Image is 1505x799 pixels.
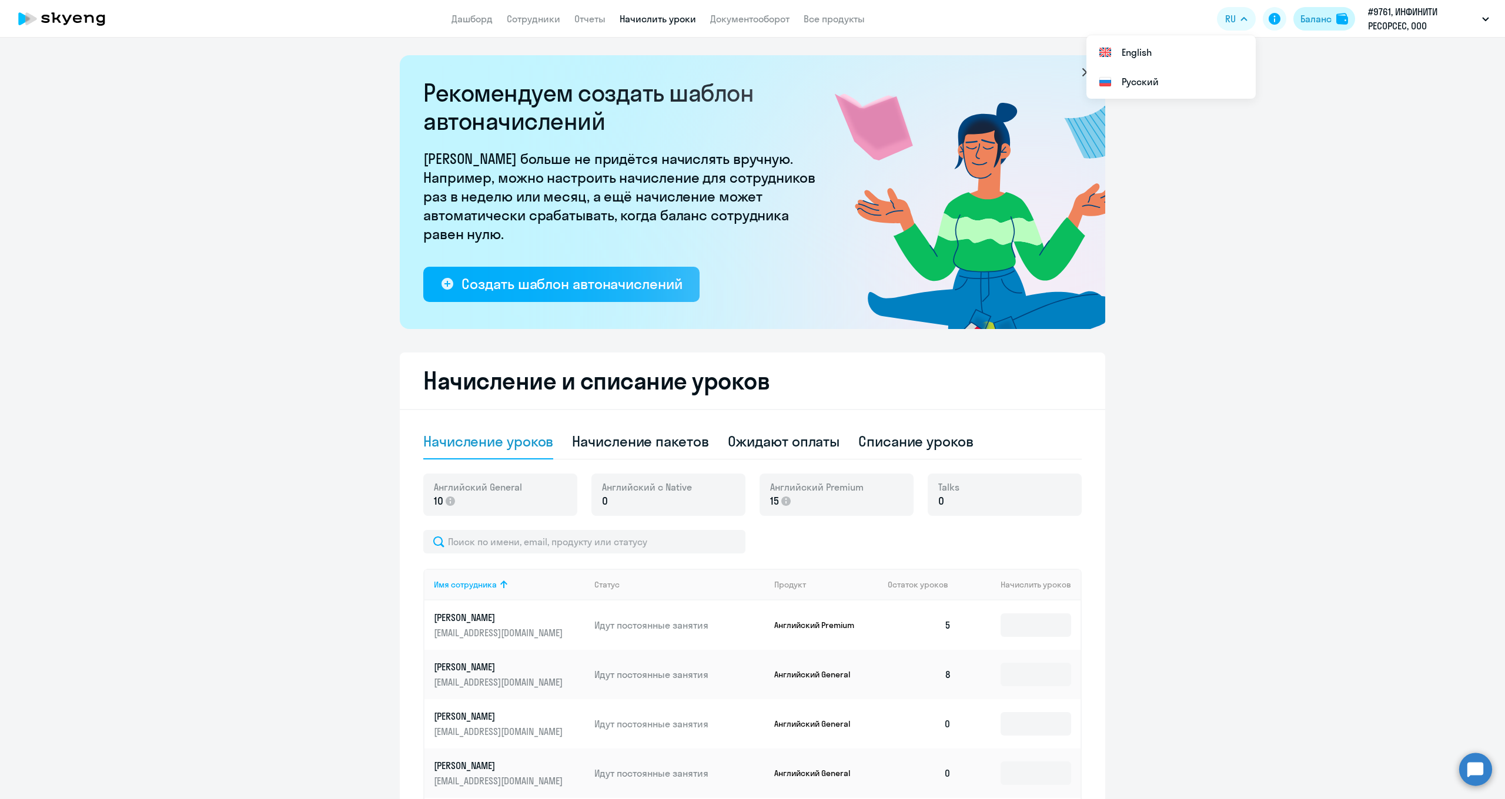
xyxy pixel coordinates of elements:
span: Английский с Native [602,481,692,493]
span: 10 [434,493,443,509]
span: Остаток уроков [888,579,948,590]
td: 0 [878,748,961,798]
button: Балансbalance [1293,7,1355,31]
p: [PERSON_NAME] [434,759,566,772]
div: Продукт [774,579,879,590]
span: 0 [602,493,608,509]
p: [EMAIL_ADDRESS][DOMAIN_NAME] [434,676,566,689]
th: Начислить уроков [961,569,1081,600]
button: RU [1217,7,1256,31]
div: Имя сотрудника [434,579,497,590]
span: RU [1225,12,1236,26]
p: Английский General [774,669,862,680]
p: Идут постоянные занятия [594,767,765,780]
p: Английский General [774,768,862,778]
span: 0 [938,493,944,509]
div: Продукт [774,579,806,590]
p: Английский General [774,719,862,729]
img: English [1098,45,1112,59]
td: 0 [878,699,961,748]
p: [PERSON_NAME] [434,660,566,673]
p: [PERSON_NAME] больше не придётся начислять вручную. Например, можно настроить начисление для сотр... [423,149,823,243]
img: balance [1336,13,1348,25]
p: Идут постоянные занятия [594,619,765,632]
img: Русский [1098,75,1112,89]
h2: Начисление и списание уроков [423,367,1082,395]
p: [PERSON_NAME] [434,611,566,624]
h2: Рекомендуем создать шаблон автоначислений [423,79,823,135]
td: 8 [878,650,961,699]
a: Документооборот [710,13,790,25]
div: Ожидают оплаты [728,432,840,451]
td: 5 [878,600,961,650]
div: Создать шаблон автоначислений [461,274,682,293]
ul: RU [1086,35,1256,99]
button: Создать шаблон автоначислений [423,267,700,302]
button: #9761, ИНФИНИТИ РЕСОРСЕС, ООО [1362,5,1495,33]
a: Все продукты [804,13,865,25]
div: Статус [594,579,765,590]
p: [EMAIL_ADDRESS][DOMAIN_NAME] [434,725,566,738]
p: [EMAIL_ADDRESS][DOMAIN_NAME] [434,774,566,787]
div: Списание уроков [858,432,974,451]
p: Идут постоянные занятия [594,668,765,681]
div: Статус [594,579,620,590]
p: [PERSON_NAME] [434,710,566,723]
a: [PERSON_NAME][EMAIL_ADDRESS][DOMAIN_NAME] [434,611,585,639]
span: Английский Premium [770,481,864,493]
div: Остаток уроков [888,579,961,590]
a: Отчеты [574,13,606,25]
div: Имя сотрудника [434,579,585,590]
a: Начислить уроки [620,13,696,25]
div: Начисление уроков [423,432,553,451]
p: Идут постоянные занятия [594,717,765,730]
span: 15 [770,493,779,509]
a: Сотрудники [507,13,560,25]
span: Английский General [434,481,522,493]
a: [PERSON_NAME][EMAIL_ADDRESS][DOMAIN_NAME] [434,710,585,738]
p: Английский Premium [774,620,862,630]
div: Баланс [1300,12,1332,26]
a: Дашборд [451,13,493,25]
div: Начисление пакетов [572,432,708,451]
a: [PERSON_NAME][EMAIL_ADDRESS][DOMAIN_NAME] [434,759,585,787]
p: [EMAIL_ADDRESS][DOMAIN_NAME] [434,626,566,639]
input: Поиск по имени, email, продукту или статусу [423,530,745,553]
a: [PERSON_NAME][EMAIL_ADDRESS][DOMAIN_NAME] [434,660,585,689]
span: Talks [938,481,959,493]
p: #9761, ИНФИНИТИ РЕСОРСЕС, ООО [1368,5,1477,33]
